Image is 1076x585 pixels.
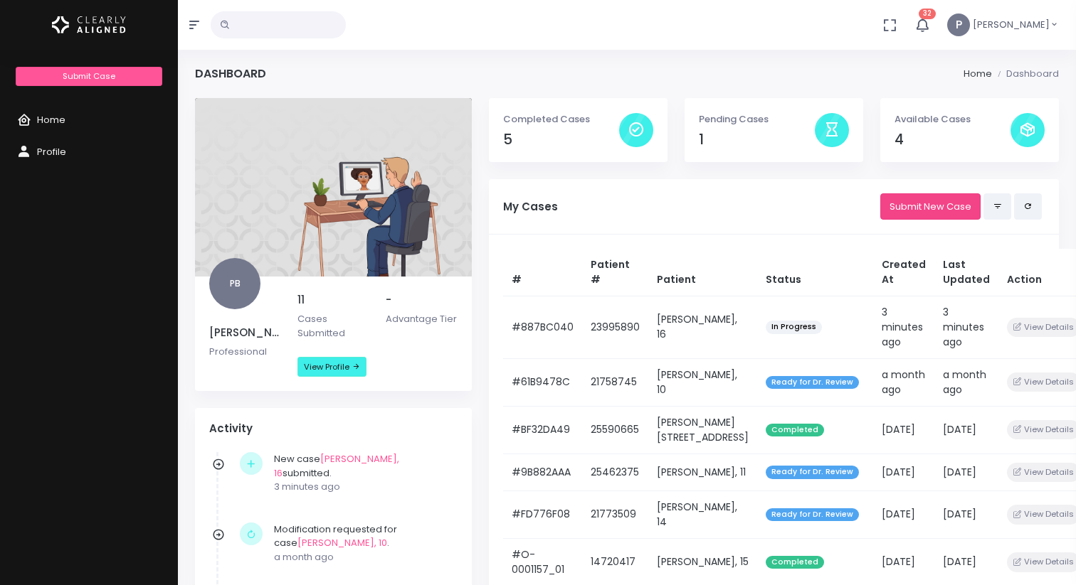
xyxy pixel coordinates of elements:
[873,249,934,296] th: Created At
[503,200,880,213] h5: My Cases
[934,490,998,538] td: [DATE]
[503,112,619,127] p: Completed Cases
[274,452,399,480] a: [PERSON_NAME], 16
[766,424,824,437] span: Completed
[895,112,1011,127] p: Available Cases
[880,193,981,220] a: Submit New Case
[297,536,387,549] a: [PERSON_NAME], 10
[52,10,126,40] img: Logo Horizontal
[209,422,458,435] h4: Activity
[934,249,998,296] th: Last Updated
[274,522,450,564] div: Modification requested for case .
[274,452,450,494] div: New case submitted.
[648,358,757,406] td: [PERSON_NAME], 10
[297,357,366,377] a: View Profile
[386,312,457,326] p: Advantage Tier
[873,296,934,358] td: 3 minutes ago
[274,480,450,494] p: 3 minutes ago
[503,406,582,453] td: #BF32DA49
[37,145,66,159] span: Profile
[934,406,998,453] td: [DATE]
[648,453,757,490] td: [PERSON_NAME], 11
[582,296,648,358] td: 23995890
[699,132,815,148] h4: 1
[582,249,648,296] th: Patient #
[992,67,1059,81] li: Dashboard
[297,312,369,340] p: Cases Submitted
[274,550,450,564] p: a month ago
[973,18,1050,32] span: [PERSON_NAME]
[895,132,1011,148] h4: 4
[648,406,757,453] td: [PERSON_NAME][STREET_ADDRESS]
[648,490,757,538] td: [PERSON_NAME], 14
[947,14,970,36] span: P
[873,406,934,453] td: [DATE]
[209,326,280,339] h5: [PERSON_NAME]
[16,67,162,86] a: Submit Case
[503,490,582,538] td: #FD776F08
[699,112,815,127] p: Pending Cases
[209,345,280,359] p: Professional
[648,296,757,358] td: [PERSON_NAME], 16
[766,466,859,479] span: Ready for Dr. Review
[582,453,648,490] td: 25462375
[964,67,992,81] li: Home
[582,358,648,406] td: 21758745
[503,358,582,406] td: #61B9478C
[195,67,266,80] h4: Dashboard
[503,453,582,490] td: #9B882AAA
[503,249,582,296] th: #
[873,358,934,406] td: a month ago
[873,453,934,490] td: [DATE]
[386,294,457,306] h5: -
[934,453,998,490] td: [DATE]
[766,556,824,569] span: Completed
[582,490,648,538] td: 21773509
[582,406,648,453] td: 25590665
[648,249,757,296] th: Patient
[934,358,998,406] td: a month ago
[766,376,859,390] span: Ready for Dr. Review
[37,113,65,127] span: Home
[766,321,822,334] span: In Progress
[63,70,115,82] span: Submit Case
[766,508,859,522] span: Ready for Dr. Review
[209,258,260,309] span: PB
[873,490,934,538] td: [DATE]
[297,294,369,306] h5: 11
[757,249,873,296] th: Status
[919,9,936,19] span: 32
[503,132,619,148] h4: 5
[934,296,998,358] td: 3 minutes ago
[503,296,582,358] td: #887BC040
